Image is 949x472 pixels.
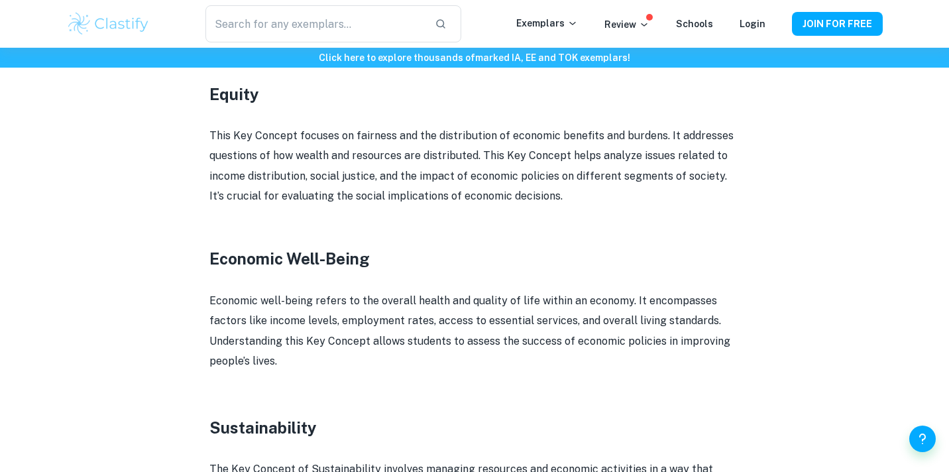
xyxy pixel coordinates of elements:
[740,19,765,29] a: Login
[604,17,649,32] p: Review
[209,291,740,372] p: Economic well-being refers to the overall health and quality of life within an economy. It encomp...
[209,247,740,270] h3: Economic Well-Being
[792,12,883,36] button: JOIN FOR FREE
[209,416,740,440] h3: Sustainability
[209,82,740,106] h3: Equity
[66,11,150,37] img: Clastify logo
[909,426,936,452] button: Help and Feedback
[516,16,578,30] p: Exemplars
[676,19,713,29] a: Schools
[209,126,740,207] p: This Key Concept focuses on fairness and the distribution of economic benefits and burdens. It ad...
[205,5,424,42] input: Search for any exemplars...
[3,50,946,65] h6: Click here to explore thousands of marked IA, EE and TOK exemplars !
